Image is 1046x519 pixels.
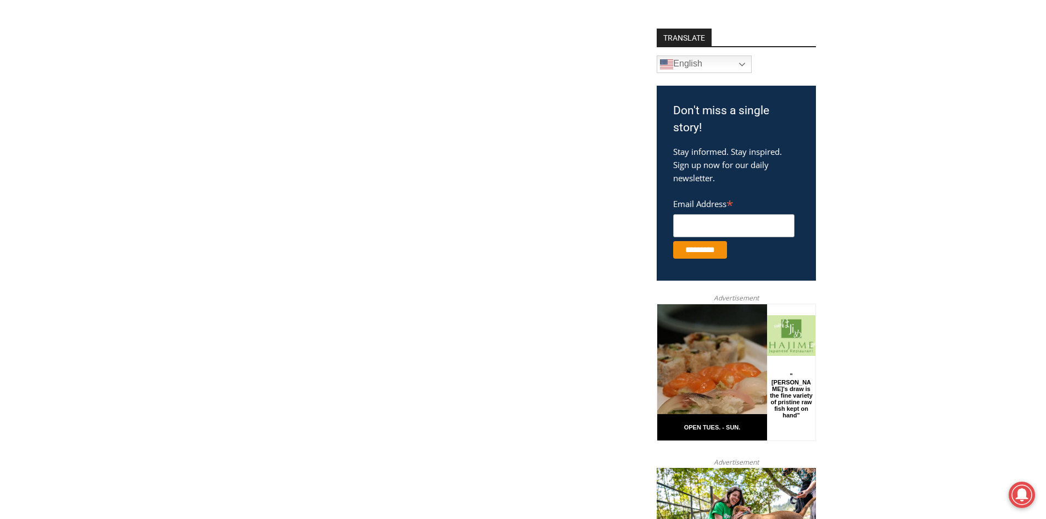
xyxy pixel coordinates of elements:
span: Advertisement [703,293,770,303]
span: Intern @ [DOMAIN_NAME] [287,109,509,134]
img: en [660,58,673,71]
a: Open Tues. - Sun. [PHONE_NUMBER] [1,110,110,137]
div: "[PERSON_NAME]'s draw is the fine variety of pristine raw fish kept on hand" [113,69,156,131]
strong: TRANSLATE [657,29,712,46]
h3: Don't miss a single story! [673,102,799,137]
a: Intern @ [DOMAIN_NAME] [264,107,532,137]
span: Advertisement [703,457,770,467]
a: English [657,55,752,73]
div: "We would have speakers with experience in local journalism speak to us about their experiences a... [277,1,519,107]
p: Stay informed. Stay inspired. Sign up now for our daily newsletter. [673,145,799,185]
label: Email Address [673,193,795,213]
span: Open Tues. - Sun. [PHONE_NUMBER] [3,113,108,155]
